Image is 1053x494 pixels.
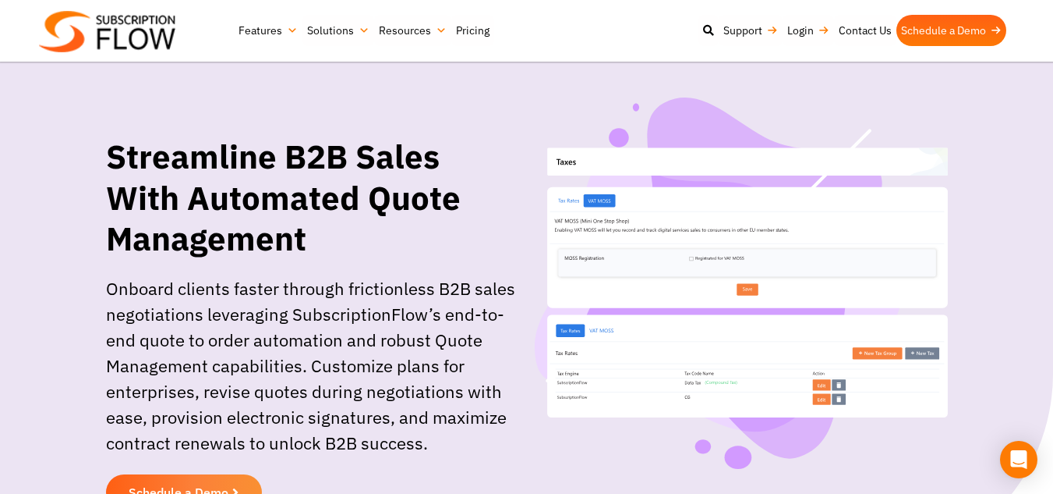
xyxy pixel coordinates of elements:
[834,15,896,46] a: Contact Us
[719,15,783,46] a: Support
[1000,441,1037,478] div: Open Intercom Messenger
[302,15,374,46] a: Solutions
[234,15,302,46] a: Features
[535,98,948,469] img: Sales Tax Management
[783,15,834,46] a: Login
[451,15,494,46] a: Pricing
[896,15,1006,46] a: Schedule a Demo
[106,137,519,260] h1: Streamline B2B Sales With Automated Quote Management
[374,15,451,46] a: Resources
[39,11,175,52] img: Subscriptionflow
[106,275,519,456] p: Onboard clients faster through frictionless B2B sales negotiations leveraging SubscriptionFlow’s ...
